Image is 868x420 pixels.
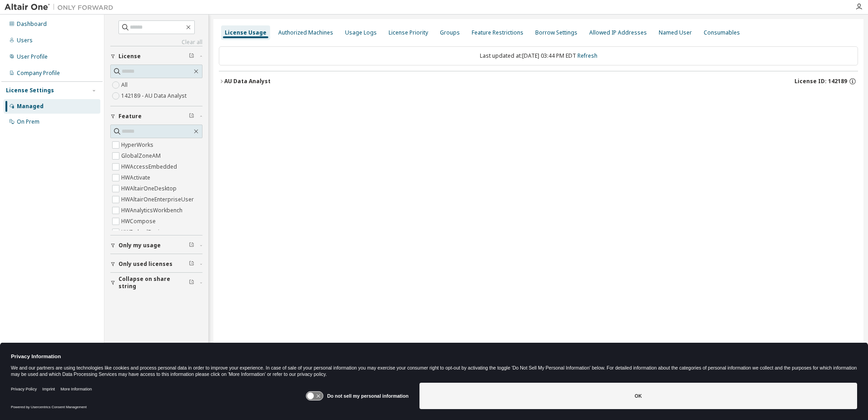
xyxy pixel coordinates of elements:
[118,113,142,120] span: Feature
[118,275,189,290] span: Collapse on share string
[121,227,164,238] label: HWEmbedBasic
[577,52,597,60] a: Refresh
[121,183,178,194] label: HWAltairOneDesktop
[118,260,173,268] span: Only used licenses
[472,29,523,36] div: Feature Restrictions
[345,29,377,36] div: Usage Logs
[121,205,184,216] label: HWAnalyticsWorkbench
[121,216,158,227] label: HWCompose
[389,29,428,36] div: License Priority
[17,37,33,44] div: Users
[189,242,194,249] span: Clear filter
[219,46,858,65] div: Last updated at: [DATE] 03:44 PM EDT
[110,235,202,255] button: Only my usage
[189,279,194,286] span: Clear filter
[659,29,692,36] div: Named User
[225,29,266,36] div: License Usage
[110,254,202,274] button: Only used licenses
[189,260,194,268] span: Clear filter
[224,78,271,85] div: AU Data Analyst
[17,70,60,77] div: Company Profile
[17,53,48,60] div: User Profile
[17,103,44,110] div: Managed
[110,273,202,293] button: Collapse on share string
[121,140,155,150] label: HyperWorks
[121,194,196,205] label: HWAltairOneEnterpriseUser
[110,106,202,126] button: Feature
[17,20,47,28] div: Dashboard
[110,46,202,66] button: License
[118,242,161,249] span: Only my usage
[121,90,188,101] label: 142189 - AU Data Analyst
[121,80,129,90] label: All
[121,172,152,183] label: HWActivate
[589,29,647,36] div: Allowed IP Addresses
[110,39,202,46] a: Clear all
[440,29,460,36] div: Groups
[794,78,847,85] span: License ID: 142189
[219,71,858,91] button: AU Data AnalystLicense ID: 142189
[278,29,333,36] div: Authorized Machines
[5,3,118,12] img: Altair One
[121,161,179,172] label: HWAccessEmbedded
[189,113,194,120] span: Clear filter
[118,53,141,60] span: License
[535,29,577,36] div: Borrow Settings
[6,87,54,94] div: License Settings
[704,29,740,36] div: Consumables
[17,118,39,125] div: On Prem
[189,53,194,60] span: Clear filter
[121,150,163,161] label: GlobalZoneAM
